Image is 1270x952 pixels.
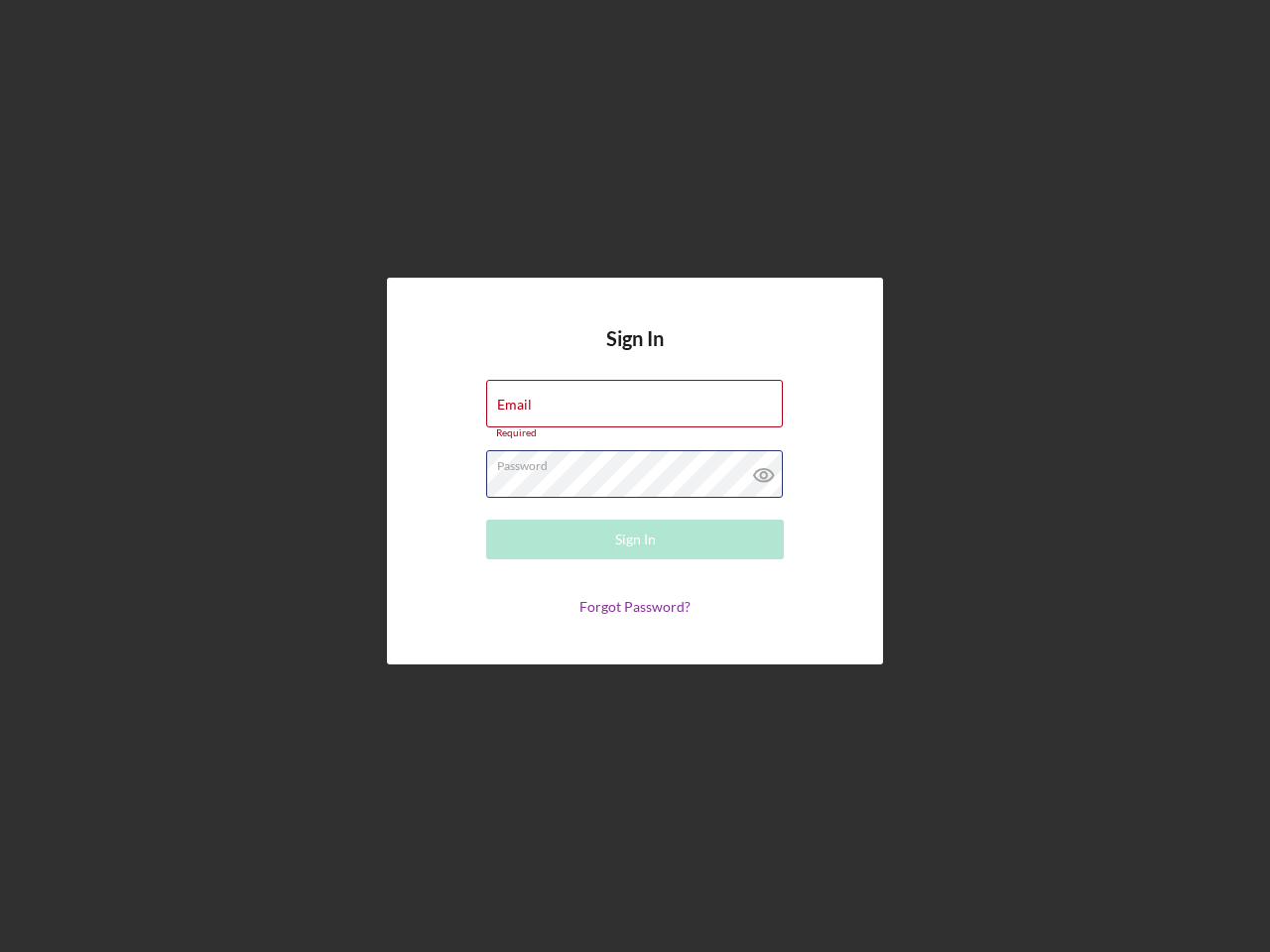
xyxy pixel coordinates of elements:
div: Sign In [615,520,656,559]
h4: Sign In [606,327,664,380]
a: Forgot Password? [579,598,691,615]
label: Email [497,397,532,413]
button: Sign In [486,520,784,559]
div: Required [486,427,784,439]
label: Password [497,451,783,473]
